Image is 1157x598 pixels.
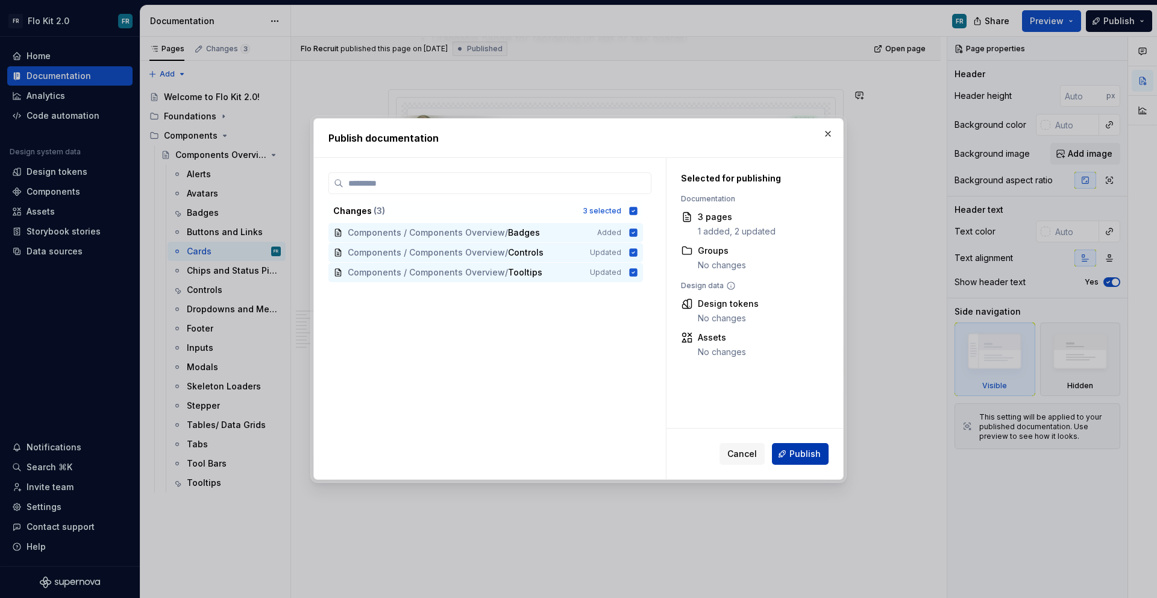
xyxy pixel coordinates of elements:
span: / [505,266,508,279]
div: No changes [698,259,746,271]
div: No changes [698,312,759,324]
div: Design data [681,281,815,291]
span: Controls [508,247,544,259]
span: ( 3 ) [374,206,385,216]
h2: Publish documentation [328,131,829,145]
span: Badges [508,227,540,239]
div: Design tokens [698,298,759,310]
span: / [505,247,508,259]
div: 3 selected [583,206,621,216]
span: Components / Components Overview [348,247,505,259]
span: Cancel [727,448,757,460]
div: Documentation [681,194,815,204]
button: Cancel [720,443,765,465]
span: Added [597,228,621,238]
div: Selected for publishing [681,172,815,184]
div: Assets [698,332,746,344]
span: Components / Components Overview [348,266,505,279]
button: Publish [772,443,829,465]
div: Changes [333,205,575,217]
div: Groups [698,245,746,257]
span: Tooltips [508,266,542,279]
span: / [505,227,508,239]
span: Updated [590,248,621,257]
div: 3 pages [698,211,776,223]
div: 1 added, 2 updated [698,225,776,238]
span: Components / Components Overview [348,227,505,239]
span: Updated [590,268,621,277]
div: No changes [698,346,746,358]
span: Publish [789,448,821,460]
